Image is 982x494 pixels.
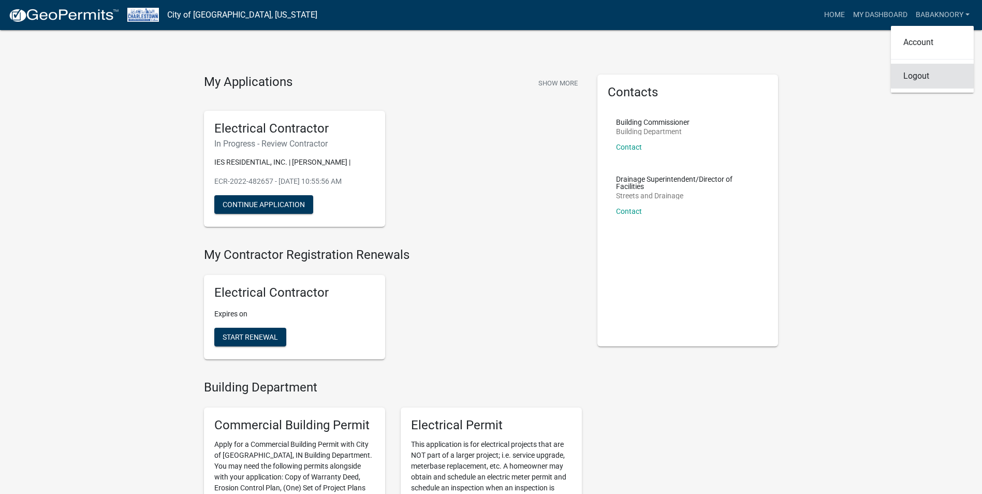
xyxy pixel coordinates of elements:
h6: In Progress - Review Contractor [214,139,375,149]
p: Building Department [616,128,690,135]
a: Logout [891,64,974,89]
a: Home [820,5,849,25]
a: City of [GEOGRAPHIC_DATA], [US_STATE] [167,6,317,24]
button: Continue Application [214,195,313,214]
a: Account [891,30,974,55]
p: Drainage Superintendent/Director of Facilities [616,176,760,190]
p: Streets and Drainage [616,192,760,199]
h5: Commercial Building Permit [214,418,375,433]
button: Start Renewal [214,328,286,346]
div: BabakNoory [891,26,974,93]
a: BabakNoory [912,5,974,25]
a: Contact [616,143,642,151]
h4: Building Department [204,380,582,395]
p: Building Commissioner [616,119,690,126]
p: ECR-2022-482657 - [DATE] 10:55:56 AM [214,176,375,187]
button: Show More [534,75,582,92]
h4: My Applications [204,75,292,90]
wm-registration-list-section: My Contractor Registration Renewals [204,248,582,368]
img: City of Charlestown, Indiana [127,8,159,22]
span: Start Renewal [223,333,278,341]
h5: Electrical Contractor [214,121,375,136]
p: Expires on [214,309,375,319]
a: Contact [616,207,642,215]
a: My Dashboard [849,5,912,25]
h5: Electrical Permit [411,418,571,433]
h4: My Contractor Registration Renewals [204,248,582,263]
h5: Electrical Contractor [214,285,375,300]
h5: Contacts [608,85,768,100]
p: IES RESIDENTIAL, INC. | [PERSON_NAME] | [214,157,375,168]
